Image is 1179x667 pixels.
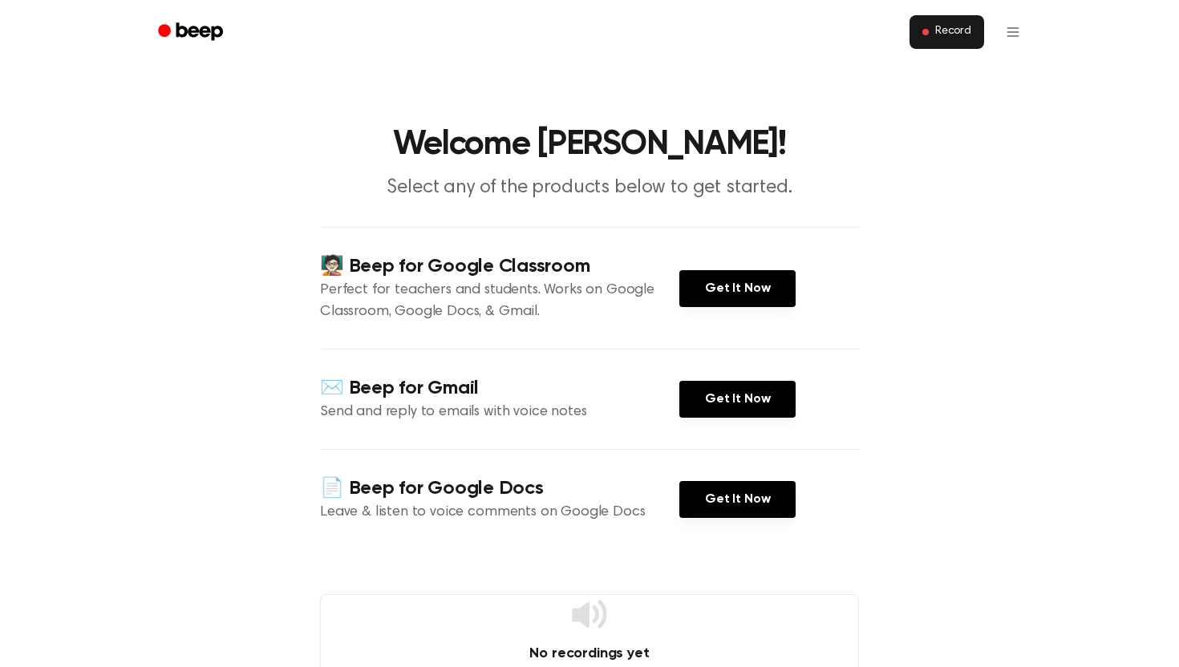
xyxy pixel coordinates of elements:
p: Select any of the products below to get started. [282,175,897,201]
p: Leave & listen to voice comments on Google Docs [320,502,679,523]
button: Open menu [994,13,1032,51]
a: Get It Now [679,381,796,418]
p: Send and reply to emails with voice notes [320,402,679,423]
h4: 🧑🏻‍🏫 Beep for Google Classroom [320,253,679,280]
a: Get It Now [679,481,796,518]
h4: No recordings yet [321,643,858,665]
h1: Welcome [PERSON_NAME]! [179,128,1000,162]
h4: ✉️ Beep for Gmail [320,375,679,402]
a: Beep [147,17,237,48]
p: Perfect for teachers and students. Works on Google Classroom, Google Docs, & Gmail. [320,280,679,323]
h4: 📄 Beep for Google Docs [320,475,679,502]
span: Record [935,25,971,39]
a: Get It Now [679,270,796,307]
button: Record [910,15,984,49]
